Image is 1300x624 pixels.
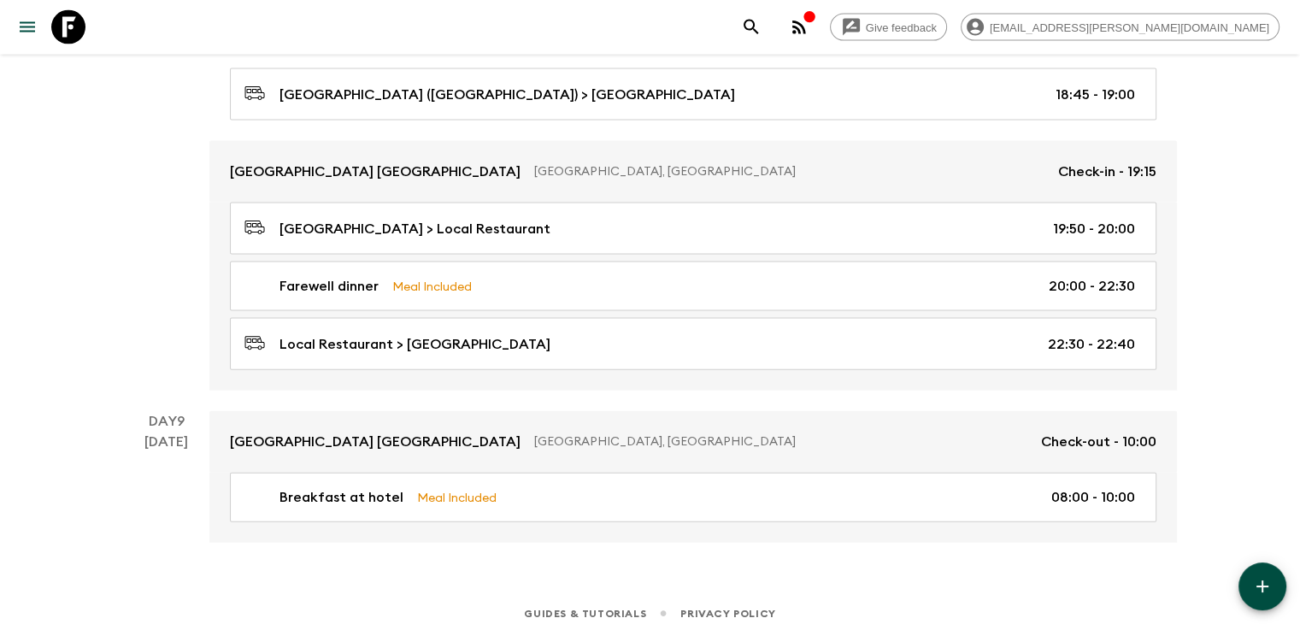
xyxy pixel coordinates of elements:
[279,276,379,297] p: Farewell dinner
[209,411,1177,473] a: [GEOGRAPHIC_DATA] [GEOGRAPHIC_DATA][GEOGRAPHIC_DATA], [GEOGRAPHIC_DATA]Check-out - 10:00
[734,10,768,44] button: search adventures
[230,162,521,182] p: [GEOGRAPHIC_DATA] [GEOGRAPHIC_DATA]
[417,488,497,507] p: Meal Included
[1056,85,1135,105] p: 18:45 - 19:00
[230,262,1156,311] a: Farewell dinnerMeal Included20:00 - 22:30
[124,411,209,432] p: Day 9
[680,604,775,623] a: Privacy Policy
[856,21,946,34] span: Give feedback
[1048,334,1135,355] p: 22:30 - 22:40
[230,318,1156,370] a: Local Restaurant > [GEOGRAPHIC_DATA]22:30 - 22:40
[209,141,1177,203] a: [GEOGRAPHIC_DATA] [GEOGRAPHIC_DATA][GEOGRAPHIC_DATA], [GEOGRAPHIC_DATA]Check-in - 19:15
[230,203,1156,255] a: [GEOGRAPHIC_DATA] > Local Restaurant19:50 - 20:00
[279,487,403,508] p: Breakfast at hotel
[1041,432,1156,452] p: Check-out - 10:00
[230,68,1156,121] a: [GEOGRAPHIC_DATA] ([GEOGRAPHIC_DATA]) > [GEOGRAPHIC_DATA]18:45 - 19:00
[1058,162,1156,182] p: Check-in - 19:15
[392,277,472,296] p: Meal Included
[534,433,1027,450] p: [GEOGRAPHIC_DATA], [GEOGRAPHIC_DATA]
[524,604,646,623] a: Guides & Tutorials
[144,432,188,543] div: [DATE]
[10,10,44,44] button: menu
[279,219,550,239] p: [GEOGRAPHIC_DATA] > Local Restaurant
[1051,487,1135,508] p: 08:00 - 10:00
[230,473,1156,522] a: Breakfast at hotelMeal Included08:00 - 10:00
[534,163,1044,180] p: [GEOGRAPHIC_DATA], [GEOGRAPHIC_DATA]
[230,432,521,452] p: [GEOGRAPHIC_DATA] [GEOGRAPHIC_DATA]
[1053,219,1135,239] p: 19:50 - 20:00
[279,85,735,105] p: [GEOGRAPHIC_DATA] ([GEOGRAPHIC_DATA]) > [GEOGRAPHIC_DATA]
[980,21,1279,34] span: [EMAIL_ADDRESS][PERSON_NAME][DOMAIN_NAME]
[830,14,947,41] a: Give feedback
[961,14,1279,41] div: [EMAIL_ADDRESS][PERSON_NAME][DOMAIN_NAME]
[279,334,550,355] p: Local Restaurant > [GEOGRAPHIC_DATA]
[1049,276,1135,297] p: 20:00 - 22:30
